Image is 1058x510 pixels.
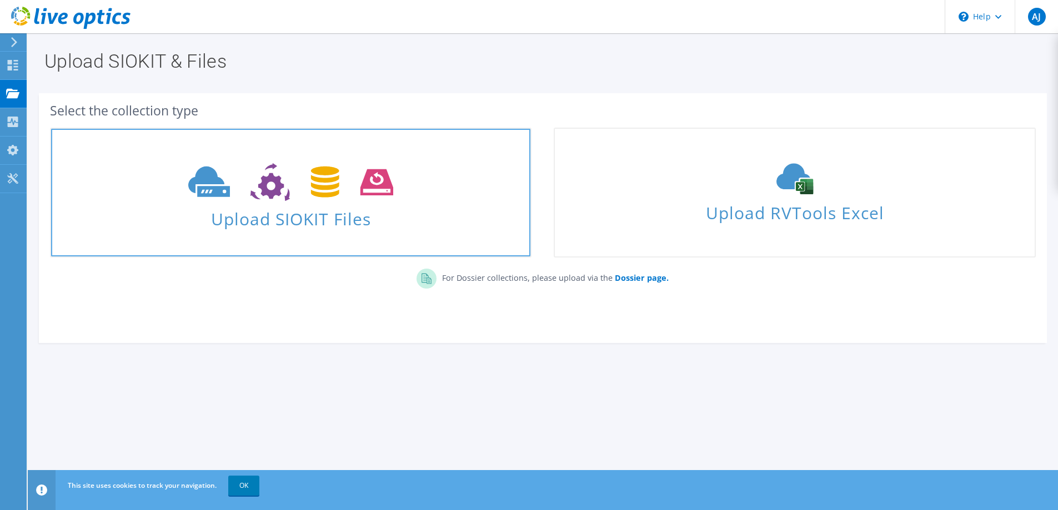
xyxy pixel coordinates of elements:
span: Upload SIOKIT Files [51,204,530,228]
span: Upload RVTools Excel [555,198,1034,222]
span: This site uses cookies to track your navigation. [68,481,217,490]
span: AJ [1028,8,1046,26]
a: Upload RVTools Excel [554,128,1035,257]
a: OK [228,476,259,496]
a: Upload SIOKIT Files [50,128,531,257]
a: Dossier page. [613,272,669,283]
p: For Dossier collections, please upload via the [437,269,669,284]
svg: \n [959,12,969,22]
h1: Upload SIOKIT & Files [44,52,1036,70]
b: Dossier page. [615,272,669,283]
div: Select the collection type [50,104,1036,117]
